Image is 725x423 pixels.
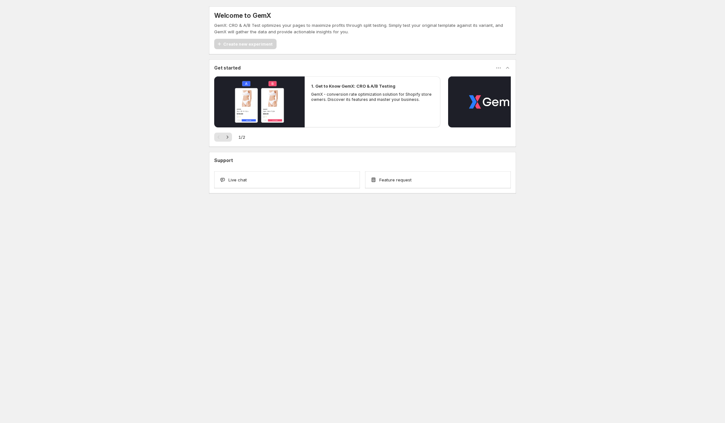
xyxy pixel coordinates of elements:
[228,177,247,183] span: Live chat
[214,22,511,35] p: GemX: CRO & A/B Test optimizes your pages to maximize profits through split testing. Simply test ...
[214,65,241,71] h3: Get started
[311,83,395,89] h2: 1. Get to Know GemX: CRO & A/B Testing
[379,177,412,183] span: Feature request
[214,157,233,164] h3: Support
[214,12,271,19] h5: Welcome to GemX
[238,134,245,140] span: 1 / 2
[311,92,434,102] p: GemX - conversion rate optimization solution for Shopify store owners. Discover its features and ...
